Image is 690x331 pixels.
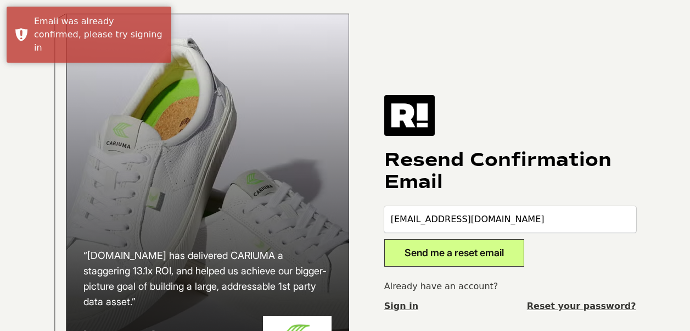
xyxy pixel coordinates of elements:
[384,239,524,267] button: Send me a reset email
[384,280,636,293] p: Already have an account?
[384,300,418,313] a: Sign in
[384,149,636,193] h1: Resend Confirmation Email
[83,248,332,310] h2: “[DOMAIN_NAME] has delivered CARIUMA a staggering 13.1x ROI, and helped us achieve our bigger-pic...
[34,15,163,54] div: Email was already confirmed, please try signing in
[527,300,636,313] a: Reset your password?
[384,95,435,136] img: Retention.com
